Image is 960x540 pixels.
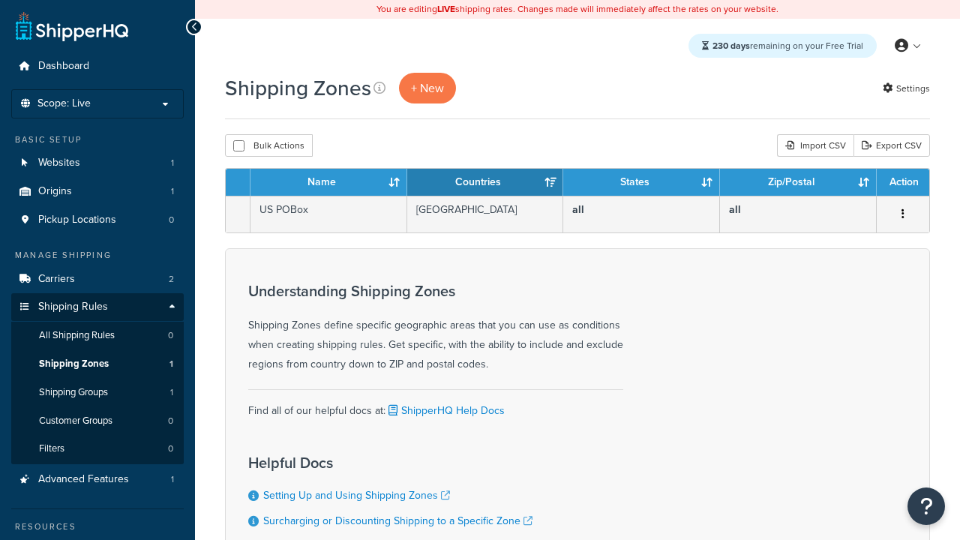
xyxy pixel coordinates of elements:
[38,60,89,73] span: Dashboard
[688,34,877,58] div: remaining on your Free Trial
[170,386,173,399] span: 1
[11,178,184,205] li: Origins
[11,322,184,349] li: All Shipping Rules
[11,265,184,293] a: Carriers 2
[385,403,505,418] a: ShipperHQ Help Docs
[399,73,456,103] a: + New
[38,301,108,313] span: Shipping Rules
[729,202,741,217] b: all
[171,185,174,198] span: 1
[11,149,184,177] li: Websites
[407,196,564,232] td: [GEOGRAPHIC_DATA]
[11,466,184,493] li: Advanced Features
[248,283,623,299] h3: Understanding Shipping Zones
[437,2,455,16] b: LIVE
[11,466,184,493] a: Advanced Features 1
[11,322,184,349] a: All Shipping Rules 0
[169,214,174,226] span: 0
[171,157,174,169] span: 1
[11,407,184,435] li: Customer Groups
[11,52,184,80] a: Dashboard
[39,442,64,455] span: Filters
[250,196,407,232] td: US POBox
[11,379,184,406] a: Shipping Groups 1
[38,214,116,226] span: Pickup Locations
[248,454,532,471] h3: Helpful Docs
[11,350,184,378] a: Shipping Zones 1
[572,202,584,217] b: all
[11,206,184,234] a: Pickup Locations 0
[248,389,623,421] div: Find all of our helpful docs at:
[883,78,930,99] a: Settings
[11,149,184,177] a: Websites 1
[263,487,450,503] a: Setting Up and Using Shipping Zones
[11,178,184,205] a: Origins 1
[38,157,80,169] span: Websites
[853,134,930,157] a: Export CSV
[11,407,184,435] a: Customer Groups 0
[11,293,184,321] a: Shipping Rules
[38,273,75,286] span: Carriers
[250,169,407,196] th: Name: activate to sort column ascending
[11,379,184,406] li: Shipping Groups
[11,435,184,463] li: Filters
[407,169,564,196] th: Countries: activate to sort column ascending
[11,265,184,293] li: Carriers
[11,435,184,463] a: Filters 0
[168,442,173,455] span: 0
[37,97,91,110] span: Scope: Live
[11,133,184,146] div: Basic Setup
[11,249,184,262] div: Manage Shipping
[11,206,184,234] li: Pickup Locations
[39,415,112,427] span: Customer Groups
[777,134,853,157] div: Import CSV
[411,79,444,97] span: + New
[38,185,72,198] span: Origins
[39,329,115,342] span: All Shipping Rules
[39,358,109,370] span: Shipping Zones
[225,134,313,157] button: Bulk Actions
[11,520,184,533] div: Resources
[169,358,173,370] span: 1
[169,273,174,286] span: 2
[248,283,623,374] div: Shipping Zones define specific geographic areas that you can use as conditions when creating ship...
[168,415,173,427] span: 0
[563,169,720,196] th: States: activate to sort column ascending
[16,11,128,41] a: ShipperHQ Home
[171,473,174,486] span: 1
[720,169,877,196] th: Zip/Postal: activate to sort column ascending
[877,169,929,196] th: Action
[907,487,945,525] button: Open Resource Center
[225,73,371,103] h1: Shipping Zones
[11,350,184,378] li: Shipping Zones
[168,329,173,342] span: 0
[38,473,129,486] span: Advanced Features
[39,386,108,399] span: Shipping Groups
[263,513,532,529] a: Surcharging or Discounting Shipping to a Specific Zone
[712,39,750,52] strong: 230 days
[11,293,184,464] li: Shipping Rules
